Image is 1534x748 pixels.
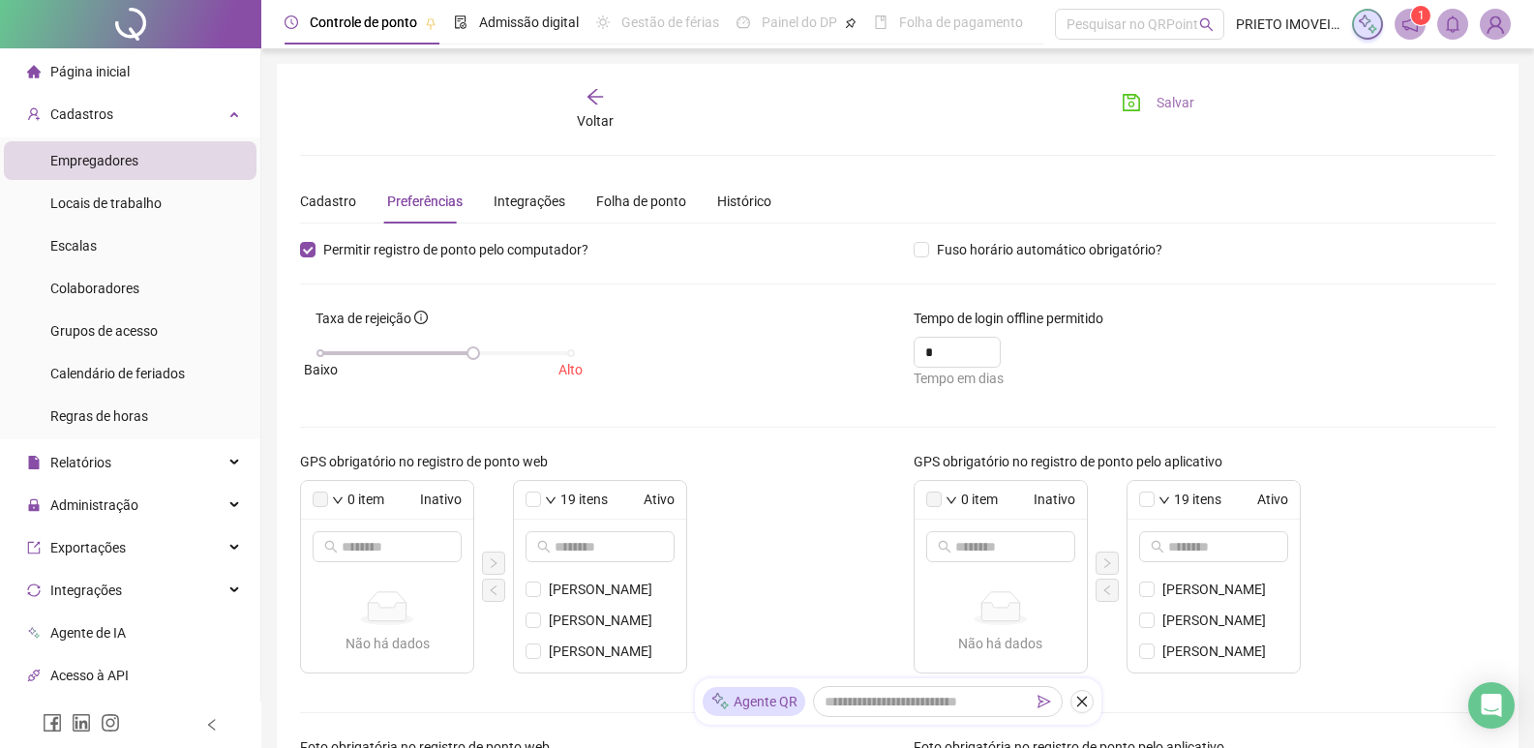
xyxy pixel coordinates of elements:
[43,713,62,733] span: facebook
[1418,9,1425,22] span: 1
[549,610,675,631] span: [PERSON_NAME]
[1151,540,1164,554] span: search
[703,687,805,716] div: Agente QR
[545,494,556,506] span: down
[50,366,185,381] span: Calendário de feriados
[1401,15,1419,33] span: notification
[50,106,113,122] span: Cadastros
[27,498,41,512] span: lock
[1174,489,1221,510] span: 19 itens
[1128,605,1300,636] li: ALINE RIBEIRO DOS SANTOS
[514,636,686,667] li: AMANDA RIBEIRO DOS SANTOS
[309,633,466,654] div: Não há dados
[1162,579,1288,600] span: [PERSON_NAME]
[560,489,608,510] span: 19 itens
[621,15,719,30] span: Gestão de férias
[922,633,1079,654] div: Não há dados
[514,605,686,636] li: ALINE RIBEIRO DOS SANTOS
[50,540,126,555] span: Exportações
[50,64,130,79] span: Página inicial
[1225,489,1288,510] span: Ativo
[50,323,158,339] span: Grupos de acesso
[27,107,41,121] span: user-add
[50,153,138,168] span: Empregadores
[1128,667,1300,698] li: ANA CAROLINA MASSIN MOREIRA
[914,368,1496,389] div: Tempo em dias
[929,239,1170,260] span: Fuso horário automático obrigatório?
[938,540,951,554] span: search
[596,15,610,29] span: sun
[316,239,596,260] span: Permitir registro de ponto pelo computador?
[300,191,356,212] div: Cadastro
[27,65,41,78] span: home
[50,497,138,513] span: Administração
[324,540,338,554] span: search
[596,191,686,212] div: Folha de ponto
[1357,14,1378,35] img: sparkle-icon.fc2bf0ac1784a2077858766a79e2daf3.svg
[1411,6,1430,25] sup: 1
[514,667,686,698] li: ANA CAROLINA MASSIN MOREIRA
[1468,682,1515,729] div: Open Intercom Messenger
[717,191,771,212] div: Histórico
[558,359,583,380] span: Alto
[1158,494,1170,506] span: down
[612,489,675,510] span: Ativo
[347,489,384,510] span: 0 item
[1481,10,1510,39] img: 76144
[737,15,750,29] span: dashboard
[494,191,565,212] div: Integrações
[874,15,887,29] span: book
[316,308,428,329] div: Taxa de rejeição
[310,15,417,30] span: Controle de ponto
[50,195,162,211] span: Locais de trabalho
[514,574,686,605] li: ALINE CRISTINE SILVA MARTINS
[1157,92,1194,113] span: Salvar
[285,15,298,29] span: clock-circle
[710,692,730,712] img: sparkle-icon.fc2bf0ac1784a2077858766a79e2daf3.svg
[414,311,428,324] span: info-circle
[1444,15,1461,33] span: bell
[914,308,1116,329] label: Tempo de login offline permitido
[1236,14,1340,35] span: PRIETO IMOVEIS LTDA
[1128,636,1300,667] li: AMANDA RIBEIRO DOS SANTOS
[586,87,605,106] span: arrow-left
[72,713,91,733] span: linkedin
[1128,574,1300,605] li: ALINE CRISTINE SILVA MARTINS
[899,15,1023,30] span: Folha de pagamento
[1107,87,1209,118] button: Salvar
[946,494,957,506] span: down
[50,281,139,296] span: Colaboradores
[454,15,467,29] span: file-done
[50,625,126,641] span: Agente de IA
[27,583,41,597] span: sync
[50,583,122,598] span: Integrações
[27,541,41,554] span: export
[577,113,614,129] span: Voltar
[549,672,675,693] span: [PERSON_NAME]
[549,579,675,600] span: [PERSON_NAME]
[1162,672,1288,693] span: [PERSON_NAME]
[1199,17,1214,32] span: search
[27,456,41,469] span: file
[50,408,148,424] span: Regras de horas
[914,451,1235,472] label: GPS obrigatório no registro de ponto pelo aplicativo
[1002,489,1075,510] span: Inativo
[50,668,129,683] span: Acesso à API
[50,455,111,470] span: Relatórios
[549,641,675,662] span: [PERSON_NAME]
[304,359,338,380] span: Baixo
[388,489,462,510] span: Inativo
[1075,695,1089,708] span: close
[101,713,120,733] span: instagram
[845,17,857,29] span: pushpin
[27,669,41,682] span: api
[1162,610,1288,631] span: [PERSON_NAME]
[1038,695,1051,708] span: send
[1122,93,1141,112] span: save
[425,17,436,29] span: pushpin
[537,540,551,554] span: search
[205,718,219,732] span: left
[332,494,344,506] span: down
[387,194,463,209] span: Preferências
[961,489,998,510] span: 0 item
